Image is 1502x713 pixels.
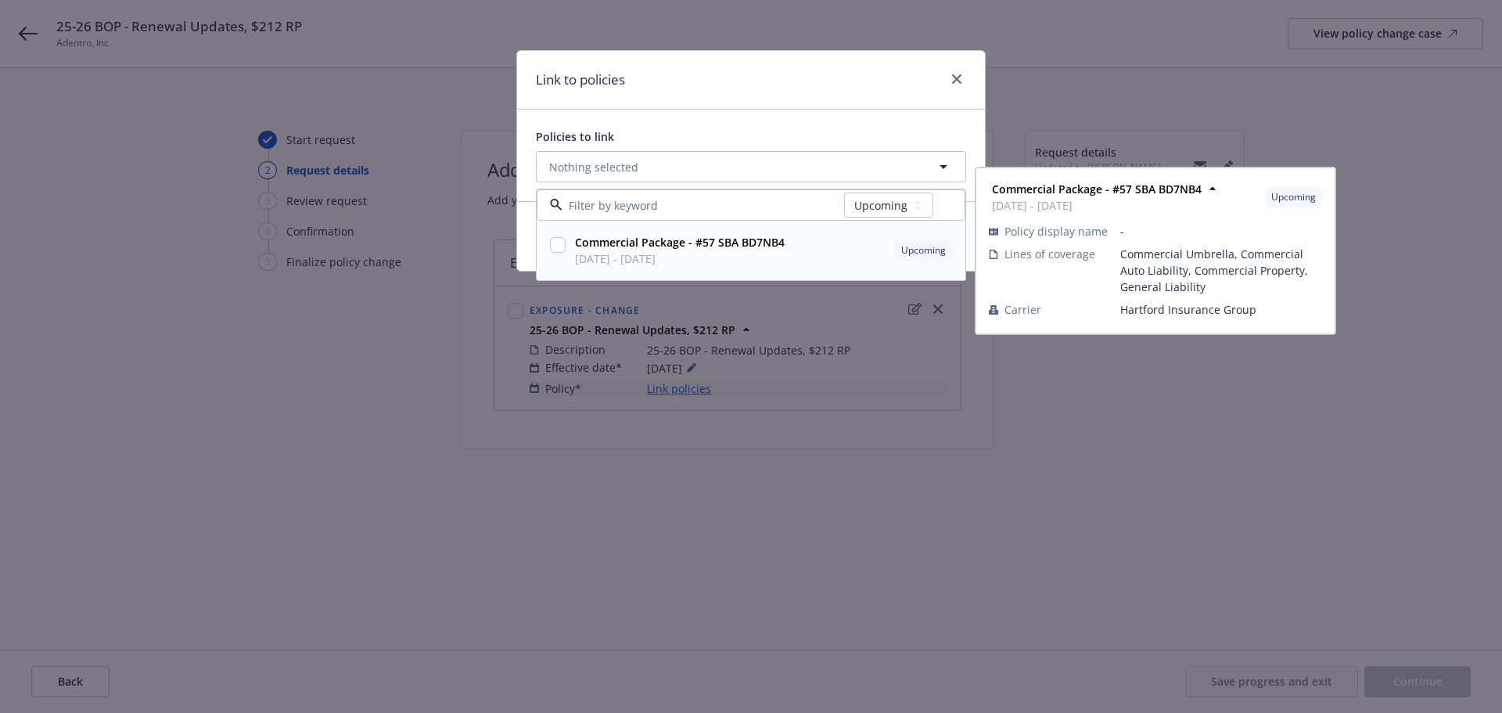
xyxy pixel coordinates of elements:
[1120,223,1322,239] span: -
[536,70,625,90] h1: Link to policies
[1004,223,1108,239] span: Policy display name
[575,250,785,267] span: [DATE] - [DATE]
[562,197,844,214] input: Filter by keyword
[575,235,785,250] strong: Commercial Package - #57 SBA BD7NB4
[992,197,1202,214] span: [DATE] - [DATE]
[947,70,966,88] a: close
[1271,190,1316,204] span: Upcoming
[536,151,966,182] button: Nothing selected
[992,182,1202,196] strong: Commercial Package - #57 SBA BD7NB4
[536,129,614,144] span: Policies to link
[901,243,946,257] span: Upcoming
[1004,301,1041,318] span: Carrier
[1004,246,1095,262] span: Lines of coverage
[1120,246,1322,295] span: Commercial Umbrella, Commercial Auto Liability, Commercial Property, General Liability
[1120,301,1322,318] span: Hartford Insurance Group
[549,159,638,175] span: Nothing selected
